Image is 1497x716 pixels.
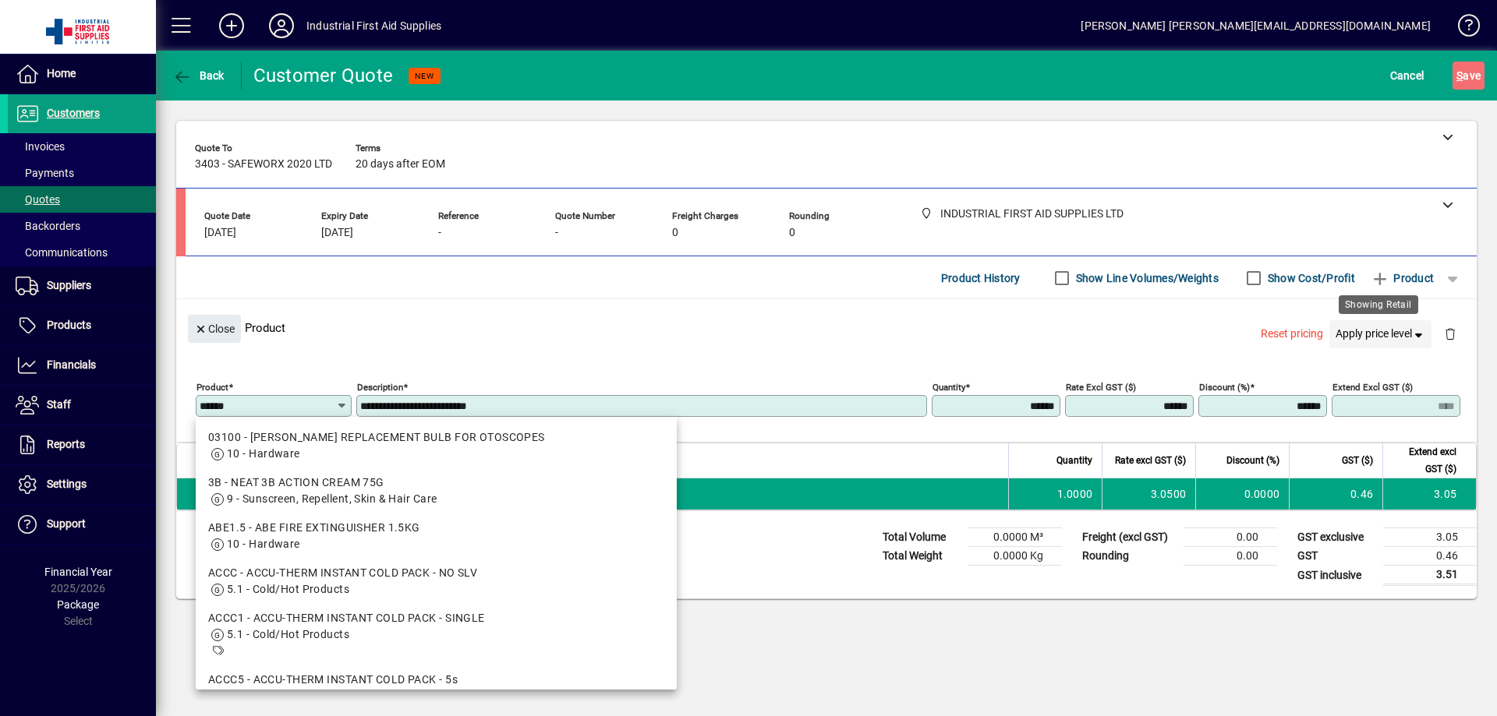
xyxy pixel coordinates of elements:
div: ABE1.5 - ABE FIRE EXTINGUISHER 1.5KG [208,520,664,536]
span: Suppliers [47,279,91,291]
button: Reset pricing [1255,320,1329,348]
span: [DATE] [204,227,236,239]
span: [DATE] [321,227,353,239]
button: Close [188,315,241,343]
span: Discount (%) [1226,452,1279,469]
span: - [555,227,558,239]
td: Rounding [1074,547,1184,566]
span: S [1456,69,1463,82]
div: [PERSON_NAME] [PERSON_NAME][EMAIL_ADDRESS][DOMAIN_NAME] [1081,13,1431,38]
div: ACCC5 - ACCU-THERM INSTANT COLD PACK - 5s [208,672,664,688]
span: 10 - Hardware [227,447,300,460]
span: Products [47,319,91,331]
button: Delete [1432,315,1469,352]
span: Payments [16,167,74,179]
td: Freight (excl GST) [1074,528,1184,547]
span: 10 - Hardware [227,538,300,550]
button: Add [207,12,257,40]
span: Reset pricing [1261,326,1323,342]
span: GST ($) [1342,452,1373,469]
span: Invoices [16,140,65,153]
span: Apply price level [1336,326,1426,342]
span: 9 - Sunscreen, Repellent, Skin & Hair Care [227,492,437,505]
div: Product [176,299,1477,356]
span: Backorders [16,220,80,232]
mat-option: ABE1.5 - ABE FIRE EXTINGUISHER 1.5KG [196,513,677,559]
span: Home [47,67,76,79]
td: 0.00 [1184,547,1277,566]
button: Save [1453,62,1485,90]
span: Rate excl GST ($) [1115,452,1186,469]
span: Close [194,316,235,342]
span: 20 days after EOM [356,158,445,171]
td: GST inclusive [1290,566,1383,585]
app-page-header-button: Back [156,62,242,90]
div: Customer Quote [253,63,394,88]
a: Home [8,55,156,93]
span: 1.0000 [1057,486,1093,502]
td: Total Volume [875,528,968,547]
mat-option: 3B - NEAT 3B ACTION CREAM 75G [196,468,677,513]
a: Reports [8,425,156,464]
mat-label: Rate excl GST ($) [1066,382,1136,393]
a: Financials [8,346,156,385]
mat-option: ACCC1 - ACCU-THERM INSTANT COLD PACK - SINGLE [196,604,677,665]
span: ave [1456,63,1481,88]
button: Apply price level [1329,320,1432,348]
button: Cancel [1386,62,1428,90]
mat-label: Quantity [933,382,965,393]
a: Support [8,505,156,544]
span: Extend excl GST ($) [1393,443,1456,478]
a: Products [8,306,156,345]
a: Knowledge Base [1446,3,1478,54]
a: Suppliers [8,266,156,305]
label: Show Line Volumes/Weights [1073,270,1219,286]
button: Product History [935,264,1027,292]
div: Industrial First Aid Supplies [306,13,441,38]
td: 0.00 [1184,528,1277,547]
span: 0 [789,227,795,239]
span: Product History [941,266,1021,291]
button: Back [168,62,228,90]
td: Total Weight [875,547,968,566]
td: 0.0000 [1195,478,1289,510]
td: 3.05 [1382,478,1476,510]
td: 0.46 [1289,478,1382,510]
div: 3.0500 [1112,486,1186,502]
div: 03100 - [PERSON_NAME] REPLACEMENT BULB FOR OTOSCOPES [208,429,664,446]
span: Support [47,517,86,530]
span: Communications [16,246,108,259]
label: Show Cost/Profit [1265,270,1355,286]
span: Financials [47,358,96,371]
span: Product [1371,266,1434,291]
span: Quantity [1056,452,1092,469]
a: Invoices [8,133,156,160]
td: 3.51 [1383,566,1477,585]
div: Showing Retail [1339,295,1418,314]
app-page-header-button: Close [184,321,245,335]
div: ACCC1 - ACCU-THERM INSTANT COLD PACK - SINGLE [208,610,664,626]
span: - [438,227,441,239]
td: 0.0000 Kg [968,547,1062,566]
button: Profile [257,12,306,40]
div: 3B - NEAT 3B ACTION CREAM 75G [208,474,664,491]
mat-label: Discount (%) [1199,382,1250,393]
app-page-header-button: Delete [1432,326,1469,340]
mat-option: 03100 - WELCH ALLYN REPLACEMENT BULB FOR OTOSCOPES [196,423,677,468]
span: 3403 - SAFEWORX 2020 LTD [195,158,332,171]
td: GST [1290,547,1383,566]
td: 0.46 [1383,547,1477,566]
a: Quotes [8,186,156,213]
a: Communications [8,239,156,266]
a: Staff [8,386,156,425]
button: Product [1363,264,1442,292]
span: Back [172,69,225,82]
mat-label: Description [357,382,403,393]
span: NEW [415,71,434,81]
div: ACCC - ACCU-THERM INSTANT COLD PACK - NO SLV [208,565,664,581]
a: Payments [8,160,156,186]
span: 5.1 - Cold/Hot Products [227,583,349,595]
span: Reports [47,438,85,450]
span: Staff [47,398,71,411]
span: Package [57,598,99,611]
